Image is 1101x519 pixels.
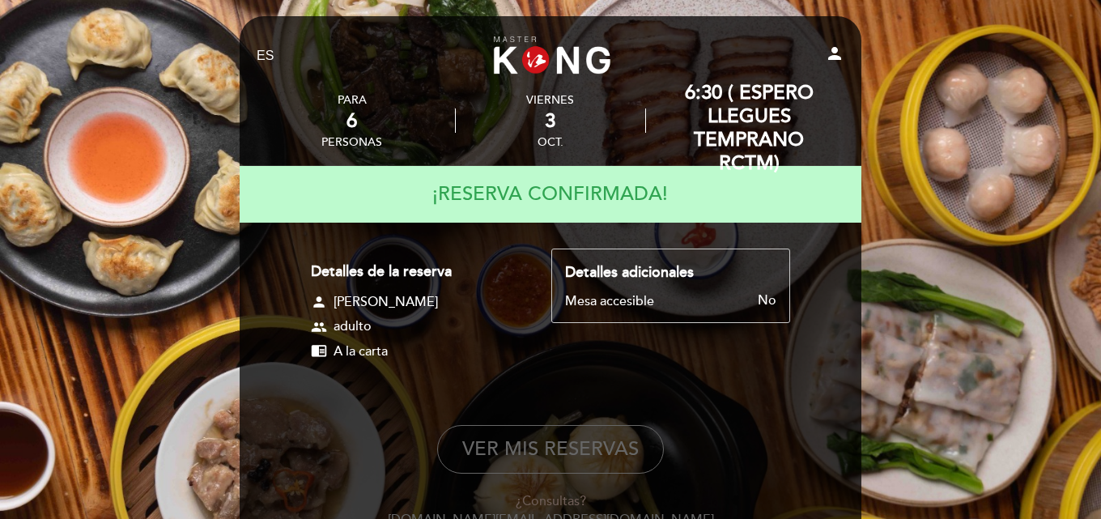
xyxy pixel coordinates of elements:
[321,135,382,149] div: personas
[311,319,327,335] span: group
[334,293,438,312] span: [PERSON_NAME]
[565,294,654,309] div: Mesa accesible
[825,44,844,63] i: person
[437,425,664,474] button: VER MIS RESERVAS
[456,135,644,149] div: oct.
[825,44,844,69] button: person
[311,262,522,283] div: Detalles de la reserva
[432,172,668,217] h4: ¡RESERVA CONFIRMADA!
[251,492,850,511] div: ¿Consultas?
[565,262,776,283] div: Detalles adicionales
[456,93,644,107] div: viernes
[654,294,776,309] div: No
[334,317,372,336] span: adulto
[321,109,382,133] div: 6
[311,342,327,359] span: chrome_reader_mode
[449,34,652,79] a: Master Kong Pueblo Libre
[311,294,327,310] span: person
[662,81,836,175] div: 6:30 ( espero llegues temprano rctm)
[334,342,388,361] span: A la carta
[456,109,644,133] div: 3
[321,93,382,107] div: PARA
